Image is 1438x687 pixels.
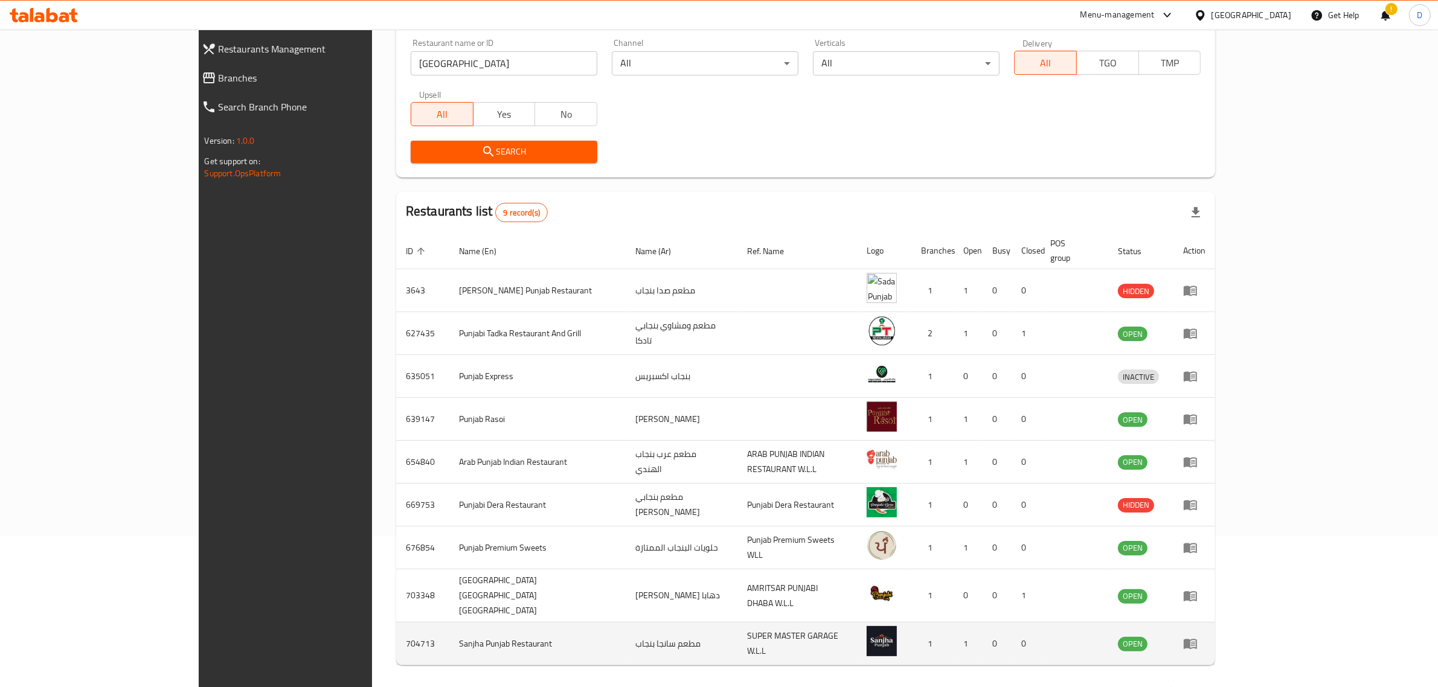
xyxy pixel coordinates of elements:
a: Search Branch Phone [192,92,439,121]
div: Menu-management [1080,8,1155,22]
td: 0 [983,398,1012,441]
td: 1 [911,569,954,622]
button: TGO [1076,51,1139,75]
label: Upsell [419,90,441,98]
td: مطعم عرب بنجاب الهندي [626,441,737,484]
span: OPEN [1118,327,1148,341]
th: Branches [911,232,954,269]
div: [GEOGRAPHIC_DATA] [1212,8,1291,22]
td: 0 [983,355,1012,398]
td: 1 [911,441,954,484]
div: Menu [1183,326,1205,340]
td: 1 [954,398,983,441]
span: ID [406,244,429,258]
td: 0 [1012,398,1041,441]
img: Arab Punjab Indian Restaurant [867,444,897,475]
div: Export file [1181,198,1210,227]
div: Menu [1183,283,1205,298]
div: Menu [1183,455,1205,469]
td: 0 [954,484,983,526]
span: D [1417,8,1422,22]
td: AMRITSAR PUNJABI DHABA W.L.L [737,569,857,622]
span: Search [420,144,588,159]
td: [PERSON_NAME] Punjab Restaurant [449,269,626,312]
td: 0 [1012,526,1041,569]
td: 1 [954,622,983,665]
div: Menu [1183,412,1205,426]
td: 1 [911,355,954,398]
div: OPEN [1118,455,1148,470]
td: 0 [983,441,1012,484]
td: 1 [911,484,954,526]
span: Version: [205,133,234,149]
div: Menu [1183,589,1205,603]
span: INACTIVE [1118,370,1159,384]
span: 1.0.0 [236,133,255,149]
td: مطعم بنجابي [PERSON_NAME] [626,484,737,526]
td: 0 [954,355,983,398]
td: 0 [954,569,983,622]
td: 0 [983,312,1012,355]
div: HIDDEN [1118,498,1154,513]
td: [PERSON_NAME] [626,398,737,441]
td: 1 [1012,569,1041,622]
th: Logo [857,232,911,269]
span: Status [1118,244,1157,258]
div: All [813,51,1000,75]
td: [PERSON_NAME] دهابا [626,569,737,622]
img: Punjab Express [867,359,897,389]
span: TGO [1082,54,1134,72]
td: 2 [911,312,954,355]
span: Name (Ar) [635,244,687,258]
td: 0 [983,622,1012,665]
td: 0 [1012,269,1041,312]
span: Name (En) [459,244,512,258]
span: OPEN [1118,413,1148,427]
span: All [416,106,469,123]
h2: Restaurants list [406,202,548,222]
td: 1 [911,269,954,312]
td: 1 [911,398,954,441]
td: 0 [983,269,1012,312]
td: 0 [1012,484,1041,526]
a: Support.OpsPlatform [205,165,281,181]
td: Punjabi Dera Restaurant [449,484,626,526]
span: HIDDEN [1118,284,1154,298]
label: Delivery [1022,39,1053,47]
td: 0 [1012,622,1041,665]
span: HIDDEN [1118,498,1154,512]
div: OPEN [1118,589,1148,604]
td: [GEOGRAPHIC_DATA] [GEOGRAPHIC_DATA] [GEOGRAPHIC_DATA] [449,569,626,622]
td: 1 [911,622,954,665]
span: Branches [219,71,429,85]
button: Yes [473,102,536,126]
td: 0 [983,526,1012,569]
th: Closed [1012,232,1041,269]
td: ARAB PUNJAB INDIAN RESTAURANT W.L.L [737,441,857,484]
td: Punjab Premium Sweets WLL [737,526,857,569]
span: All [1019,54,1072,72]
span: Yes [478,106,531,123]
button: TMP [1138,51,1201,75]
img: Amritsar Punjab Dhaba [867,578,897,609]
td: بنجاب اكسبريس [626,355,737,398]
td: 1 [954,312,983,355]
td: 1 [1012,312,1041,355]
span: Search Branch Phone [219,100,429,114]
img: Punjabi Dera Restaurant [867,487,897,517]
td: 0 [1012,355,1041,398]
td: مطعم ومشاوي بنجابي تادكا [626,312,737,355]
span: OPEN [1118,589,1148,603]
td: Punjab Premium Sweets [449,526,626,569]
td: Punjabi Dera Restaurant [737,484,857,526]
td: Punjabi Tadka Restaurant And Grill [449,312,626,355]
button: No [534,102,597,126]
span: Ref. Name [747,244,800,258]
td: 1 [954,526,983,569]
div: Menu [1183,636,1205,651]
button: All [1014,51,1077,75]
div: All [612,51,798,75]
span: POS group [1050,236,1094,265]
